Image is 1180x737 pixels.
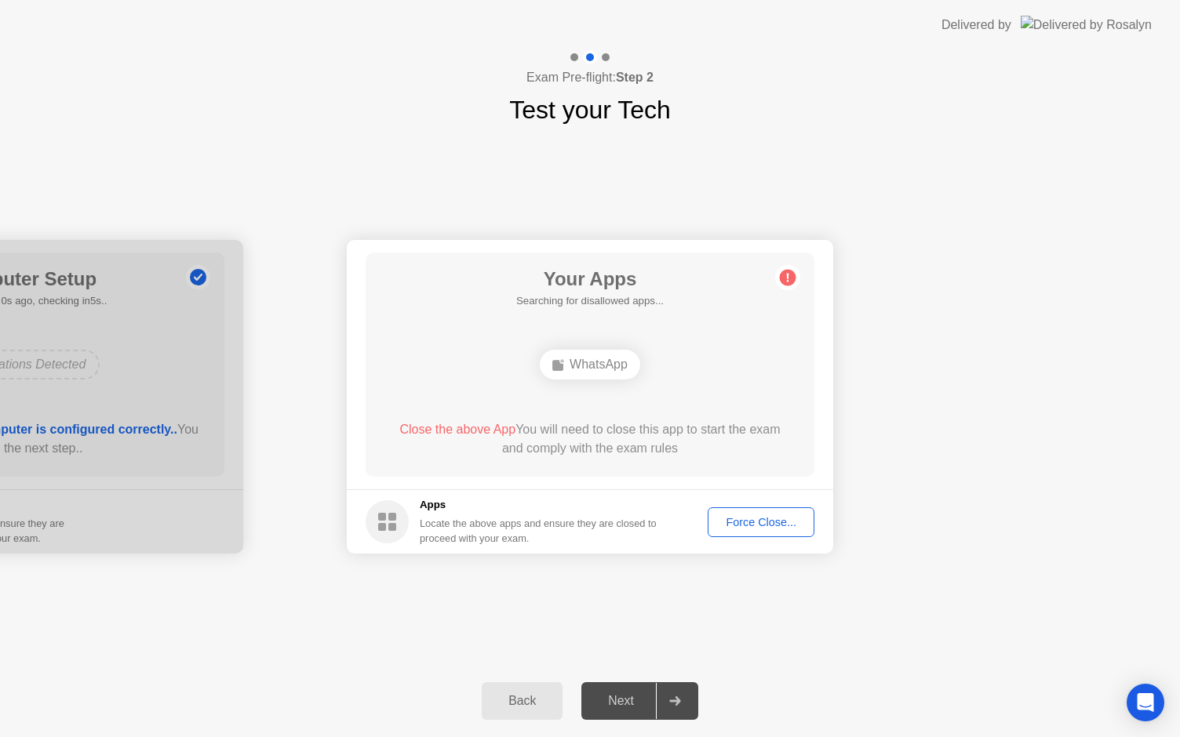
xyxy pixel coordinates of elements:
[420,497,657,513] h5: Apps
[486,694,558,708] div: Back
[616,71,654,84] b: Step 2
[1021,16,1152,34] img: Delivered by Rosalyn
[713,516,809,528] div: Force Close...
[399,423,515,436] span: Close the above App
[708,507,814,537] button: Force Close...
[526,68,654,87] h4: Exam Pre-flight:
[482,682,563,720] button: Back
[1127,684,1164,721] div: Open Intercom Messenger
[581,682,698,720] button: Next
[420,516,657,546] div: Locate the above apps and ensure they are closed to proceed with your exam.
[516,265,664,293] h1: Your Apps
[941,16,1011,34] div: Delivered by
[516,293,664,309] h5: Searching for disallowed apps...
[509,91,671,129] h1: Test your Tech
[388,420,792,458] div: You will need to close this app to start the exam and comply with the exam rules
[586,694,656,708] div: Next
[540,350,640,379] div: WhatsApp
